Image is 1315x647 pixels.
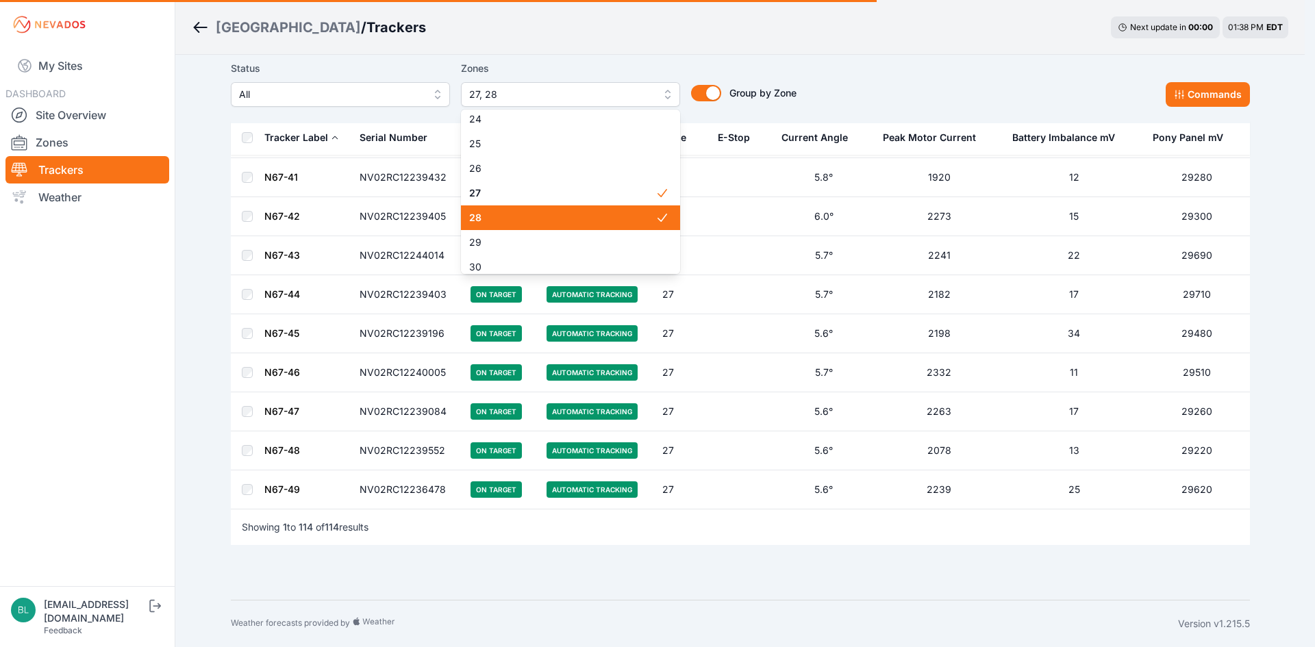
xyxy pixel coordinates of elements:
[469,162,655,175] span: 26
[461,110,680,274] div: 27, 28
[469,260,655,274] span: 30
[469,211,655,225] span: 28
[469,236,655,249] span: 29
[461,82,680,107] button: 27, 28
[469,186,655,200] span: 27
[469,112,655,126] span: 24
[469,137,655,151] span: 25
[469,86,653,103] span: 27, 28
